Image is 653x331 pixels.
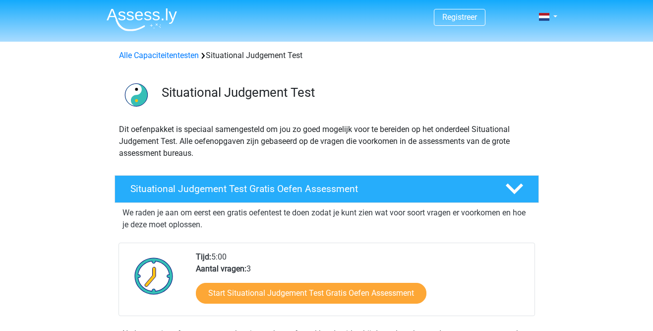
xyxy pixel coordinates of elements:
[115,73,157,116] img: situational judgement test
[115,50,538,62] div: Situational Judgement Test
[111,175,543,203] a: Situational Judgement Test Gratis Oefen Assessment
[119,51,199,60] a: Alle Capaciteitentesten
[162,85,531,100] h3: Situational Judgement Test
[130,183,489,195] h4: Situational Judgement Test Gratis Oefen Assessment
[196,252,211,262] b: Tijd:
[119,124,534,159] p: Dit oefenpakket is speciaal samengesteld om jou zo goed mogelijk voor te bereiden op het onderdee...
[196,264,246,273] b: Aantal vragen:
[122,207,531,231] p: We raden je aan om eerst een gratis oefentest te doen zodat je kunt zien wat voor soort vragen er...
[129,251,179,301] img: Klok
[188,251,534,316] div: 5:00 3
[196,283,426,304] a: Start Situational Judgement Test Gratis Oefen Assessment
[442,12,477,22] a: Registreer
[107,8,177,31] img: Assessly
